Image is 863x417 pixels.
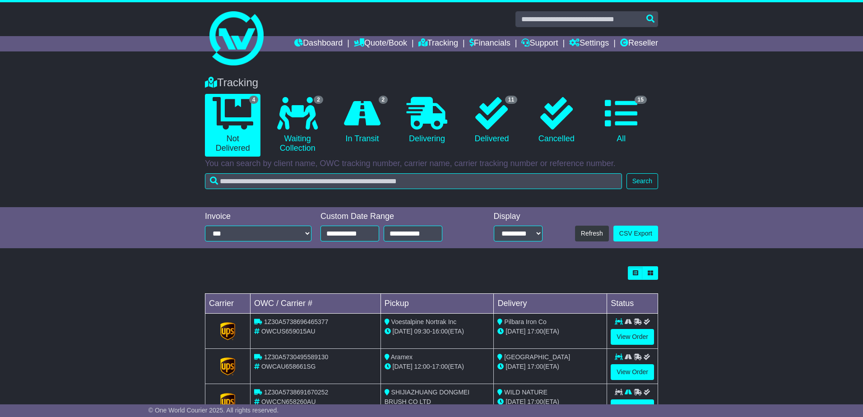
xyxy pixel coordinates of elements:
span: OWCCN658260AU [261,398,316,405]
a: Dashboard [294,36,343,51]
td: Status [607,294,658,314]
a: View Order [611,364,654,380]
span: [DATE] [506,328,525,335]
span: 15 [635,96,647,104]
span: 17:00 [527,328,543,335]
span: OWCUS659015AU [261,328,316,335]
div: - (ETA) [385,327,490,336]
span: 4 [249,96,259,104]
a: 2 Waiting Collection [269,94,325,157]
a: Settings [569,36,609,51]
span: 17:00 [527,363,543,370]
a: 2 In Transit [334,94,390,147]
span: 2 [379,96,388,104]
td: Pickup [380,294,494,314]
a: Support [521,36,558,51]
div: (ETA) [497,327,603,336]
span: [DATE] [393,363,413,370]
a: Reseller [620,36,658,51]
a: 15 All [594,94,649,147]
a: Delivering [399,94,455,147]
span: 1Z30A5738696465377 [264,318,328,325]
span: 1Z30A5730495589130 [264,353,328,361]
img: GetCarrierServiceLogo [220,393,236,411]
span: WILD NATURE [504,389,547,396]
span: Pilbara Iron Co [504,318,546,325]
a: Tracking [418,36,458,51]
td: OWC / Carrier # [251,294,381,314]
a: Financials [469,36,510,51]
button: Search [626,173,658,189]
a: View Order [611,329,654,345]
button: Refresh [575,226,609,241]
td: Delivery [494,294,607,314]
span: Aramex [391,353,413,361]
span: 12:00 [414,363,430,370]
a: View Order [611,399,654,415]
span: 17:00 [527,398,543,405]
div: (ETA) [497,397,603,407]
span: 11 [505,96,517,104]
img: GetCarrierServiceLogo [220,322,236,340]
span: 09:30 [414,328,430,335]
img: GetCarrierServiceLogo [220,357,236,375]
div: Display [494,212,543,222]
span: [GEOGRAPHIC_DATA] [504,353,570,361]
div: Tracking [200,76,663,89]
a: 11 Delivered [464,94,520,147]
span: 17:00 [432,363,448,370]
span: 1Z30A5738691670252 [264,389,328,396]
span: [DATE] [506,398,525,405]
span: SHIJIAZHUANG DONGMEI BRUSH CO LTD [385,389,469,405]
a: 4 Not Delivered [205,94,260,157]
td: Carrier [205,294,251,314]
div: Custom Date Range [320,212,465,222]
div: Invoice [205,212,311,222]
div: - (ETA) [385,362,490,371]
p: You can search by client name, OWC tracking number, carrier name, carrier tracking number or refe... [205,159,658,169]
span: [DATE] [393,328,413,335]
span: 16:00 [432,328,448,335]
div: (ETA) [497,362,603,371]
span: OWCAU658661SG [261,363,316,370]
a: Cancelled [529,94,584,147]
span: © One World Courier 2025. All rights reserved. [148,407,279,414]
span: 2 [314,96,323,104]
span: Voestalpine Nortrak Inc [391,318,457,325]
a: Quote/Book [354,36,407,51]
span: [DATE] [506,363,525,370]
a: CSV Export [613,226,658,241]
